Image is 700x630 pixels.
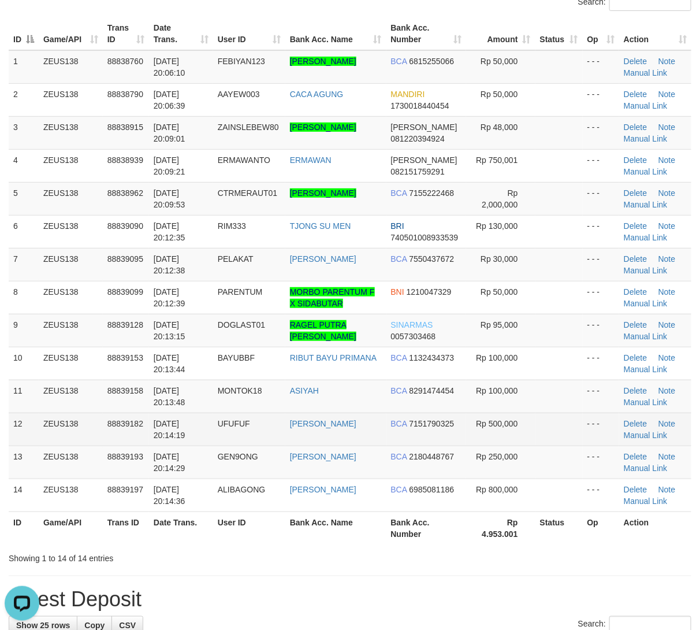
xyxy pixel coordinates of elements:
span: 88839197 [107,485,143,494]
td: 2 [9,83,39,116]
th: Trans ID: activate to sort column ascending [103,17,149,50]
a: MORBO PARENTUM F X SIDABUTAR [290,287,375,308]
span: UFUFUF [218,419,250,428]
a: Manual Link [624,464,668,473]
span: PELAKAT [218,254,254,264]
td: - - - [583,116,619,149]
th: User ID: activate to sort column ascending [213,17,285,50]
span: [DATE] 20:09:01 [154,123,185,143]
a: Delete [624,320,647,329]
span: BCA [391,57,407,66]
span: [DATE] 20:06:10 [154,57,185,77]
a: Note [658,452,676,461]
a: RAGEL PUTRA [PERSON_NAME] [290,320,356,341]
a: Note [658,57,676,66]
td: 10 [9,347,39,380]
span: Copy 1210047329 to clipboard [407,287,452,297]
span: [DATE] 20:12:38 [154,254,185,275]
td: 4 [9,149,39,182]
td: ZEUS138 [39,50,103,84]
span: 88839090 [107,221,143,231]
th: Rp 4.953.001 [466,512,535,544]
a: Manual Link [624,68,668,77]
td: - - - [583,479,619,512]
a: Delete [624,123,647,132]
th: Game/API: activate to sort column ascending [39,17,103,50]
th: Action: activate to sort column ascending [619,17,691,50]
td: 13 [9,446,39,479]
td: - - - [583,248,619,281]
span: 88839099 [107,287,143,297]
span: Rp 50,000 [481,287,518,297]
a: Note [658,485,676,494]
a: Manual Link [624,134,668,143]
a: Delete [624,386,647,395]
span: Rp 50,000 [481,90,518,99]
a: Note [658,221,676,231]
th: Status: activate to sort column ascending [535,17,583,50]
a: RIBUT BAYU PRIMANA [290,353,377,362]
th: Action [619,512,691,544]
span: Copy 6815255066 to clipboard [409,57,454,66]
a: Delete [624,452,647,461]
td: - - - [583,314,619,347]
span: Rp 100,000 [476,386,517,395]
a: [PERSON_NAME] [290,419,356,428]
td: 6 [9,215,39,248]
span: Copy 7151790325 to clipboard [409,419,454,428]
th: Bank Acc. Name [285,512,386,544]
span: Copy 8291474454 to clipboard [409,386,454,395]
a: Note [658,155,676,165]
td: 5 [9,182,39,215]
span: Copy 082151759291 to clipboard [391,167,445,176]
span: 88839193 [107,452,143,461]
span: [PERSON_NAME] [391,123,457,132]
a: Delete [624,155,647,165]
td: 8 [9,281,39,314]
span: Rp 95,000 [481,320,518,329]
th: Bank Acc. Number [386,512,467,544]
span: [PERSON_NAME] [391,155,457,165]
a: [PERSON_NAME] [290,123,356,132]
a: ERMAWAN [290,155,332,165]
span: 88838939 [107,155,143,165]
span: Rp 130,000 [476,221,517,231]
span: SINARMAS [391,320,433,329]
span: BCA [391,188,407,198]
a: Manual Link [624,167,668,176]
a: Delete [624,353,647,362]
a: Manual Link [624,332,668,341]
span: [DATE] 20:14:29 [154,452,185,473]
span: 88838790 [107,90,143,99]
a: TJONG SU MEN [290,221,351,231]
span: Rp 48,000 [481,123,518,132]
a: Delete [624,90,647,99]
span: ALIBAGONG [218,485,265,494]
th: Status [535,512,583,544]
span: BCA [391,452,407,461]
a: Note [658,419,676,428]
td: 7 [9,248,39,281]
span: BCA [391,419,407,428]
span: 88838915 [107,123,143,132]
span: 88839153 [107,353,143,362]
span: Rp 50,000 [481,57,518,66]
a: Manual Link [624,398,668,407]
th: Op [583,512,619,544]
td: - - - [583,182,619,215]
th: ID [9,512,39,544]
span: BCA [391,485,407,494]
span: Rp 250,000 [476,452,517,461]
span: 88838962 [107,188,143,198]
th: Op: activate to sort column ascending [583,17,619,50]
td: ZEUS138 [39,380,103,413]
a: Note [658,188,676,198]
td: ZEUS138 [39,446,103,479]
a: Delete [624,419,647,428]
td: ZEUS138 [39,479,103,512]
a: Note [658,254,676,264]
span: AAYEW003 [218,90,260,99]
th: Bank Acc. Name: activate to sort column ascending [285,17,386,50]
td: - - - [583,380,619,413]
td: - - - [583,281,619,314]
